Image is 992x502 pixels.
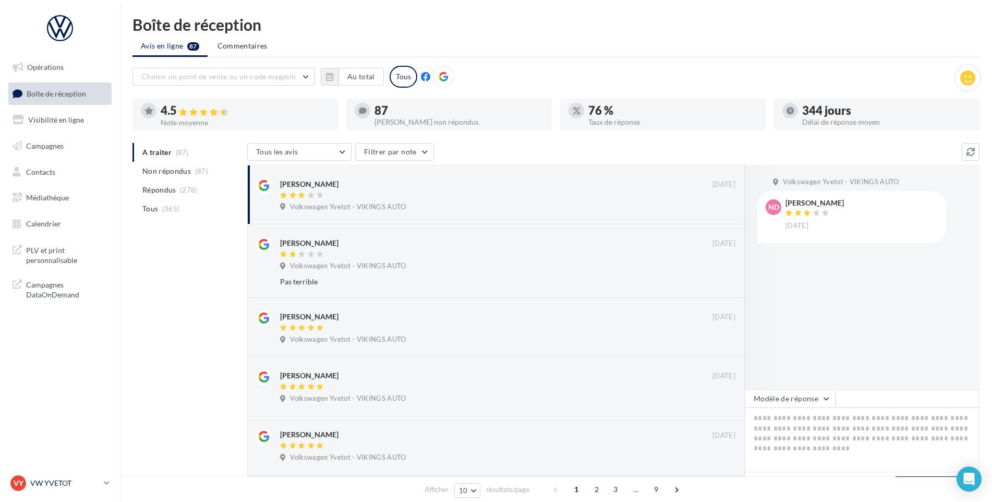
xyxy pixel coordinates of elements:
[161,119,330,126] div: Note moyenne
[355,143,434,161] button: Filtrer par note
[26,243,107,266] span: PLV et print personnalisable
[459,486,468,495] span: 10
[321,68,384,86] button: Au total
[648,481,664,498] span: 9
[712,372,735,381] span: [DATE]
[290,202,406,212] span: Volkswagen Yvetot - VIKINGS AUTO
[338,68,384,86] button: Au total
[6,135,114,157] a: Campagnes
[256,147,298,156] span: Tous les avis
[26,278,107,300] span: Campagnes DataOnDemand
[290,453,406,462] span: Volkswagen Yvetot - VIKINGS AUTO
[142,204,158,214] span: Tous
[374,105,543,116] div: 87
[6,109,114,131] a: Visibilité en ligne
[180,186,198,194] span: (278)
[195,167,208,175] span: (87)
[745,390,836,408] button: Modèle de réponse
[6,187,114,209] a: Médiathèque
[141,72,296,81] span: Choisir un point de vente ou un code magasin
[6,213,114,235] a: Calendrier
[768,202,779,212] span: ND
[712,239,735,248] span: [DATE]
[142,185,176,195] span: Répondus
[6,56,114,78] a: Opérations
[568,481,585,498] span: 1
[588,118,757,126] div: Taux de réponse
[162,205,180,213] span: (365)
[390,66,417,88] div: Tous
[6,273,114,304] a: Campagnes DataOnDemand
[132,68,315,86] button: Choisir un point de vente ou un code magasin
[217,41,268,50] span: Commentaires
[247,143,352,161] button: Tous les avis
[712,313,735,322] span: [DATE]
[6,161,114,183] a: Contacts
[280,277,668,287] div: Pas terrible
[712,431,735,440] span: [DATE]
[26,193,69,202] span: Médiathèque
[627,481,644,498] span: ...
[8,473,112,493] a: VY VW YVETOT
[783,177,899,187] span: Volkswagen Yvetot - VIKINGS AUTO
[26,219,61,228] span: Calendrier
[6,239,114,270] a: PLV et print personnalisable
[374,118,543,126] div: [PERSON_NAME] non répondus
[161,105,330,117] div: 4.5
[280,370,338,381] div: [PERSON_NAME]
[27,63,64,71] span: Opérations
[280,312,338,322] div: [PERSON_NAME]
[28,115,84,124] span: Visibilité en ligne
[290,335,406,344] span: Volkswagen Yvetot - VIKINGS AUTO
[30,478,100,488] p: VW YVETOT
[290,394,406,403] span: Volkswagen Yvetot - VIKINGS AUTO
[588,105,757,116] div: 76 %
[14,478,23,488] span: VY
[588,481,605,498] span: 2
[26,167,55,176] span: Contacts
[27,89,86,98] span: Boîte de réception
[802,105,971,116] div: 344 jours
[132,17,979,32] div: Boîte de réception
[26,141,64,150] span: Campagnes
[802,118,971,126] div: Délai de réponse moyen
[785,221,808,231] span: [DATE]
[142,166,191,176] span: Non répondus
[712,180,735,189] span: [DATE]
[607,481,624,498] span: 3
[486,485,529,495] span: résultats/page
[454,483,481,498] button: 10
[957,467,982,492] div: Open Intercom Messenger
[280,179,338,189] div: [PERSON_NAME]
[785,199,844,207] div: [PERSON_NAME]
[6,82,114,105] a: Boîte de réception
[290,261,406,271] span: Volkswagen Yvetot - VIKINGS AUTO
[280,429,338,440] div: [PERSON_NAME]
[425,485,449,495] span: Afficher
[280,238,338,248] div: [PERSON_NAME]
